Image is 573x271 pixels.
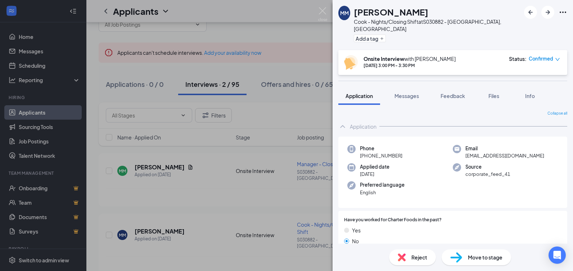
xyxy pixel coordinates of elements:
span: Collapse all [547,111,567,116]
span: Application [346,93,373,99]
svg: ChevronUp [338,122,347,131]
span: [PHONE_NUMBER] [360,152,402,159]
span: Move to stage [468,253,502,261]
div: Open Intercom Messenger [549,246,566,264]
span: Confirmed [529,55,553,62]
div: [DATE] 3:00 PM - 3:30 PM [364,62,456,68]
svg: ArrowRight [543,8,552,17]
span: [EMAIL_ADDRESS][DOMAIN_NAME] [465,152,544,159]
span: Email [465,145,544,152]
span: Preferred language [360,181,405,188]
span: Feedback [441,93,465,99]
span: No [352,237,359,245]
span: corporate_feed_41 [465,170,510,178]
span: Messages [394,93,419,99]
span: English [360,189,405,196]
svg: ArrowLeftNew [526,8,535,17]
span: Have you worked for Charter Foods in the past? [344,217,442,223]
span: Reject [411,253,427,261]
button: PlusAdd a tag [354,35,386,42]
button: ArrowLeftNew [524,6,537,19]
b: Onsite Interview [364,55,404,62]
span: Source [465,163,510,170]
div: Cook - Nights/Closing Shift at S030882 - [GEOGRAPHIC_DATA], [GEOGRAPHIC_DATA] [354,18,520,32]
div: MM [340,9,349,17]
svg: Plus [380,36,384,41]
div: Status : [509,55,527,62]
button: ArrowRight [541,6,554,19]
svg: Ellipses [559,8,567,17]
span: [DATE] [360,170,389,178]
h1: [PERSON_NAME] [354,6,428,18]
span: down [555,57,560,62]
span: Phone [360,145,402,152]
span: Yes [352,226,361,234]
span: Info [525,93,535,99]
span: Files [488,93,499,99]
div: Application [350,123,376,130]
div: with [PERSON_NAME] [364,55,456,62]
span: Applied date [360,163,389,170]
